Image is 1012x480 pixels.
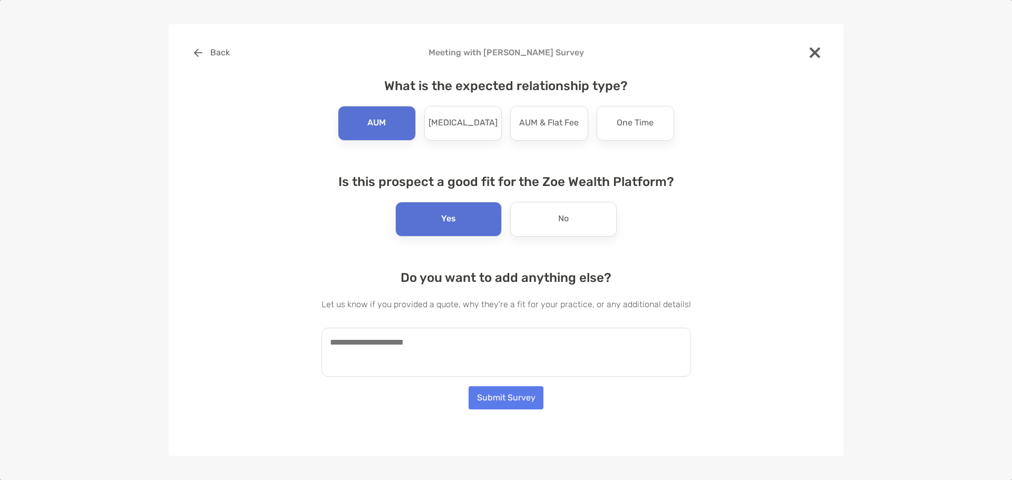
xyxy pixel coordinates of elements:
[322,79,691,93] h4: What is the expected relationship type?
[194,48,202,57] img: button icon
[469,386,543,409] button: Submit Survey
[810,47,820,58] img: close modal
[186,47,826,57] h4: Meeting with [PERSON_NAME] Survey
[322,270,691,285] h4: Do you want to add anything else?
[322,174,691,189] h4: Is this prospect a good fit for the Zoe Wealth Platform?
[367,115,386,132] p: AUM
[441,211,456,228] p: Yes
[519,115,579,132] p: AUM & Flat Fee
[617,115,654,132] p: One Time
[429,115,498,132] p: [MEDICAL_DATA]
[322,298,691,311] p: Let us know if you provided a quote, why they're a fit for your practice, or any additional details!
[558,211,569,228] p: No
[186,41,238,64] button: Back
